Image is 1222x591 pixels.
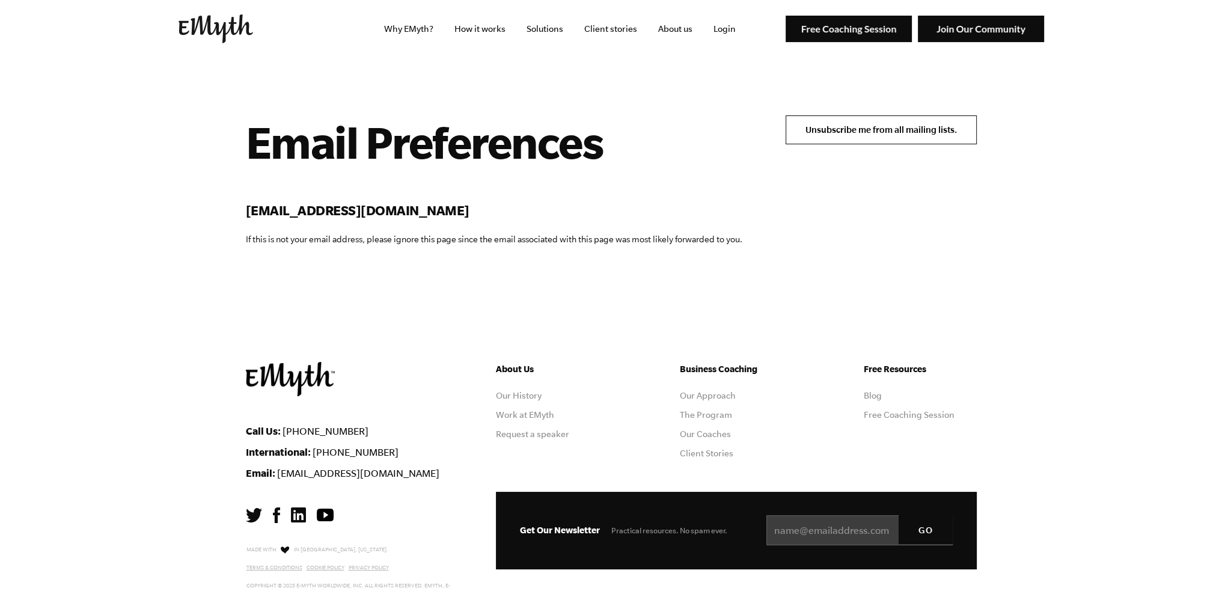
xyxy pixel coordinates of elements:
img: Twitter [246,508,262,522]
a: Work at EMyth [496,410,554,420]
img: LinkedIn [291,507,306,522]
strong: Email: [246,467,275,479]
strong: Call Us: [246,425,281,436]
p: If this is not your email address, please ignore this page since the email associated with this p... [246,232,742,247]
a: Terms & Conditions [246,565,302,571]
img: EMyth [179,14,253,43]
input: name@emailaddress.com [766,515,953,545]
a: Blog [864,391,882,400]
h5: Free Resources [864,362,977,376]
a: [PHONE_NUMBER] [313,447,399,458]
img: Love [281,546,289,554]
h2: [EMAIL_ADDRESS][DOMAIN_NAME] [246,201,742,220]
a: Privacy Policy [349,565,389,571]
img: YouTube [317,509,334,521]
a: Our Coaches [680,429,731,439]
img: Facebook [273,507,280,523]
strong: International: [246,446,311,458]
a: Our Approach [680,391,736,400]
h1: Email Preferences [246,115,742,168]
img: EMyth [246,362,335,396]
input: Unsubscribe me from all mailing lists. [786,115,977,144]
img: Free Coaching Session [786,16,912,43]
img: Join Our Community [918,16,1044,43]
a: [EMAIL_ADDRESS][DOMAIN_NAME] [277,468,439,479]
a: Request a speaker [496,429,569,439]
a: Free Coaching Session [864,410,955,420]
h5: Business Coaching [680,362,793,376]
a: Cookie Policy [307,565,344,571]
input: GO [899,515,953,544]
a: Our History [496,391,542,400]
a: Client Stories [680,449,733,458]
h5: About Us [496,362,609,376]
span: Practical resources. No spam ever. [611,526,727,535]
span: Get Our Newsletter [520,525,600,535]
a: [PHONE_NUMBER] [283,426,368,436]
a: The Program [680,410,732,420]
